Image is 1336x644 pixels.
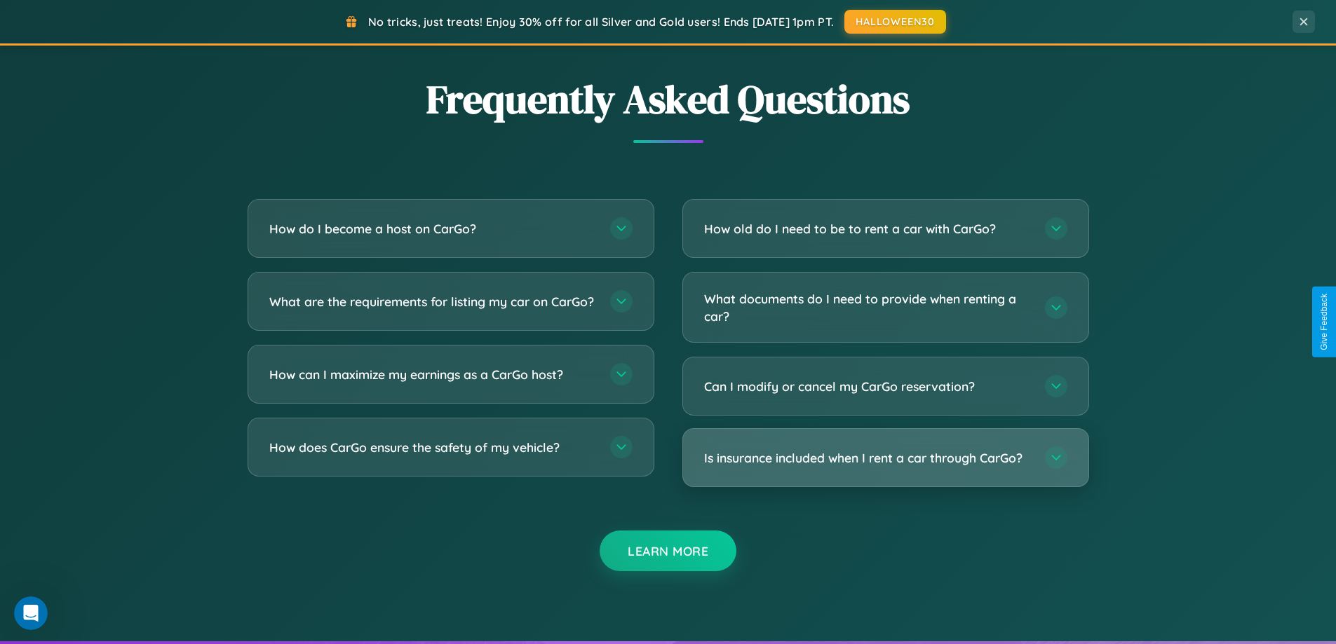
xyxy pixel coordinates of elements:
[269,220,596,238] h3: How do I become a host on CarGo?
[844,10,946,34] button: HALLOWEEN30
[704,220,1031,238] h3: How old do I need to be to rent a car with CarGo?
[248,72,1089,126] h2: Frequently Asked Questions
[368,15,834,29] span: No tricks, just treats! Enjoy 30% off for all Silver and Gold users! Ends [DATE] 1pm PT.
[269,366,596,383] h3: How can I maximize my earnings as a CarGo host?
[14,596,48,630] iframe: Intercom live chat
[704,449,1031,467] h3: Is insurance included when I rent a car through CarGo?
[704,378,1031,395] h3: Can I modify or cancel my CarGo reservation?
[269,439,596,456] h3: How does CarGo ensure the safety of my vehicle?
[1319,294,1329,350] div: Give Feedback
[269,293,596,310] h3: What are the requirements for listing my car on CarGo?
[600,530,736,571] button: Learn More
[704,290,1031,324] h3: What documents do I need to provide when renting a car?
